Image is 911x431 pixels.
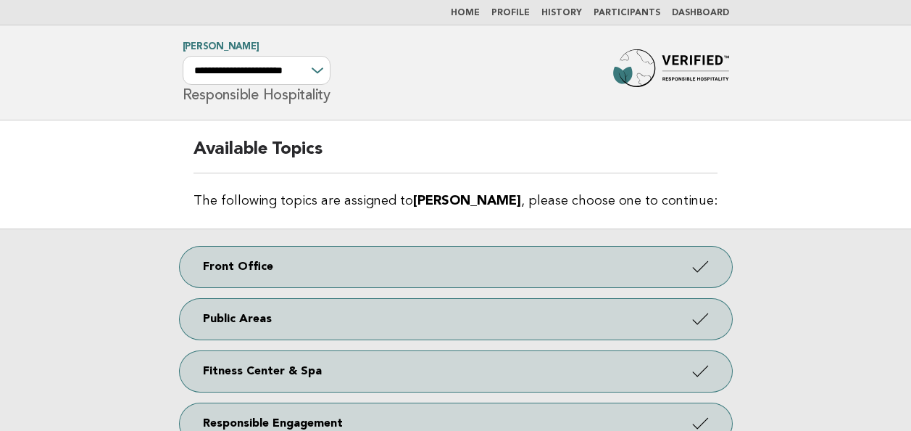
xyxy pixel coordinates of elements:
[613,49,729,96] img: Forbes Travel Guide
[491,9,530,17] a: Profile
[194,138,717,173] h2: Available Topics
[180,299,732,340] a: Public Areas
[183,42,259,52] a: [PERSON_NAME]
[194,191,717,211] p: The following topics are assigned to , please choose one to continue:
[413,194,521,208] strong: [PERSON_NAME]
[180,247,732,287] a: Front Office
[594,9,660,17] a: Participants
[541,9,582,17] a: History
[451,9,480,17] a: Home
[180,351,732,392] a: Fitness Center & Spa
[672,9,729,17] a: Dashboard
[183,43,330,102] h1: Responsible Hospitality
